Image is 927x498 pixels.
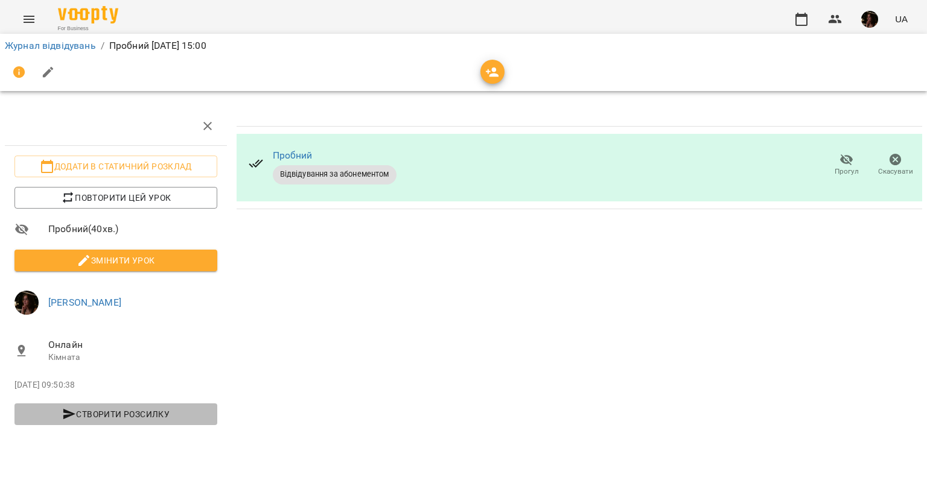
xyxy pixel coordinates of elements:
span: Прогул [835,166,859,177]
button: Menu [14,5,43,34]
p: [DATE] 09:50:38 [14,379,217,391]
img: Voopty Logo [58,6,118,24]
img: 1b79b5faa506ccfdadca416541874b02.jpg [14,291,39,315]
button: Додати в статичний розклад [14,156,217,177]
span: Скасувати [878,166,913,177]
span: For Business [58,25,118,33]
span: Додати в статичний розклад [24,159,208,174]
button: Скасувати [871,148,920,182]
span: UA [895,13,908,25]
img: 1b79b5faa506ccfdadca416541874b02.jpg [861,11,878,28]
p: Кімната [48,351,217,364]
a: Журнал відвідувань [5,40,96,51]
span: Онлайн [48,338,217,352]
span: Повторити цей урок [24,191,208,205]
span: Пробний ( 40 хв. ) [48,222,217,236]
button: Повторити цей урок [14,187,217,209]
li: / [101,39,104,53]
span: Створити розсилку [19,407,212,421]
button: Створити розсилку [14,403,217,425]
a: [PERSON_NAME] [48,297,121,308]
p: Пробний [DATE] 15:00 [109,39,206,53]
button: Прогул [822,148,871,182]
span: Відвідування за абонементом [273,169,397,180]
button: Змінити урок [14,250,217,271]
span: Змінити урок [24,253,208,268]
button: UA [890,8,913,30]
nav: breadcrumb [5,39,922,53]
a: Пробний [273,150,313,161]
